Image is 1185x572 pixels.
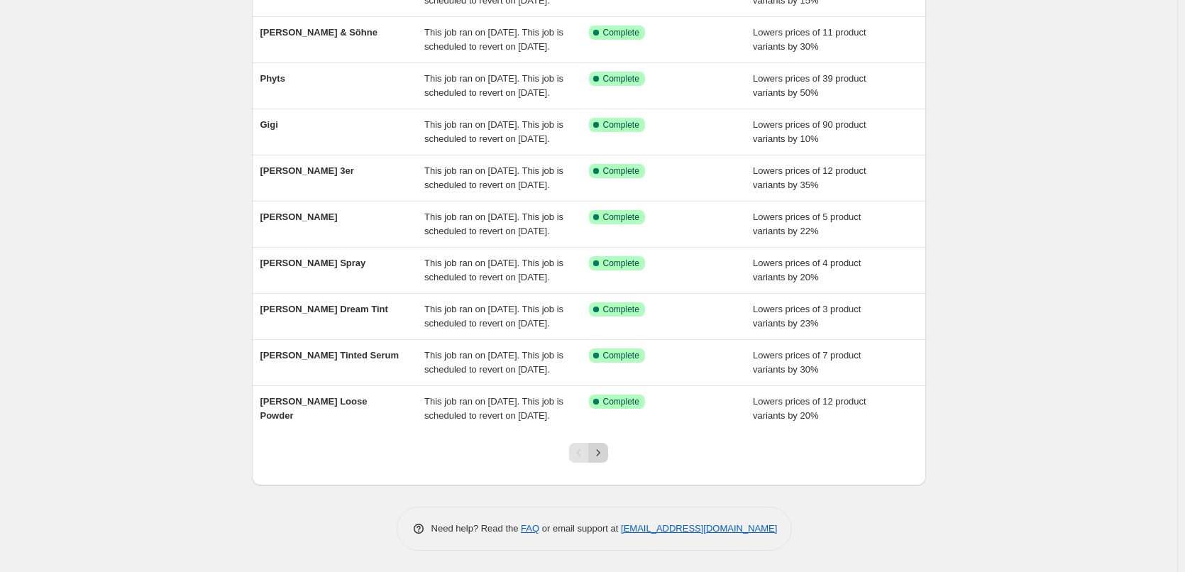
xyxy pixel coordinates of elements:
span: [PERSON_NAME] 3er [260,165,354,176]
span: This job ran on [DATE]. This job is scheduled to revert on [DATE]. [424,350,563,375]
span: Complete [603,211,639,223]
span: [PERSON_NAME] & Söhne [260,27,377,38]
button: Next [588,443,608,463]
span: Need help? Read the [431,523,522,534]
span: [PERSON_NAME] Dream Tint [260,304,388,314]
span: This job ran on [DATE]. This job is scheduled to revert on [DATE]. [424,396,563,421]
span: This job ran on [DATE]. This job is scheduled to revert on [DATE]. [424,258,563,282]
span: Lowers prices of 12 product variants by 20% [753,396,866,421]
span: Complete [603,350,639,361]
span: This job ran on [DATE]. This job is scheduled to revert on [DATE]. [424,73,563,98]
span: Complete [603,27,639,38]
span: Lowers prices of 4 product variants by 20% [753,258,861,282]
span: This job ran on [DATE]. This job is scheduled to revert on [DATE]. [424,211,563,236]
span: Complete [603,304,639,315]
span: Lowers prices of 39 product variants by 50% [753,73,866,98]
span: Lowers prices of 3 product variants by 23% [753,304,861,329]
span: Lowers prices of 90 product variants by 10% [753,119,866,144]
span: [PERSON_NAME] [260,211,338,222]
span: Lowers prices of 11 product variants by 30% [753,27,866,52]
span: This job ran on [DATE]. This job is scheduled to revert on [DATE]. [424,119,563,144]
span: This job ran on [DATE]. This job is scheduled to revert on [DATE]. [424,304,563,329]
span: [PERSON_NAME] Spray [260,258,366,268]
span: Complete [603,165,639,177]
span: Lowers prices of 12 product variants by 35% [753,165,866,190]
span: Complete [603,73,639,84]
span: Phyts [260,73,285,84]
a: FAQ [521,523,539,534]
a: [EMAIL_ADDRESS][DOMAIN_NAME] [621,523,777,534]
span: [PERSON_NAME] Loose Powder [260,396,368,421]
span: Gigi [260,119,278,130]
span: Lowers prices of 7 product variants by 30% [753,350,861,375]
nav: Pagination [569,443,608,463]
span: Lowers prices of 5 product variants by 22% [753,211,861,236]
span: This job ran on [DATE]. This job is scheduled to revert on [DATE]. [424,165,563,190]
span: Complete [603,119,639,131]
span: Complete [603,396,639,407]
span: or email support at [539,523,621,534]
span: Complete [603,258,639,269]
span: [PERSON_NAME] Tinted Serum [260,350,399,361]
span: This job ran on [DATE]. This job is scheduled to revert on [DATE]. [424,27,563,52]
